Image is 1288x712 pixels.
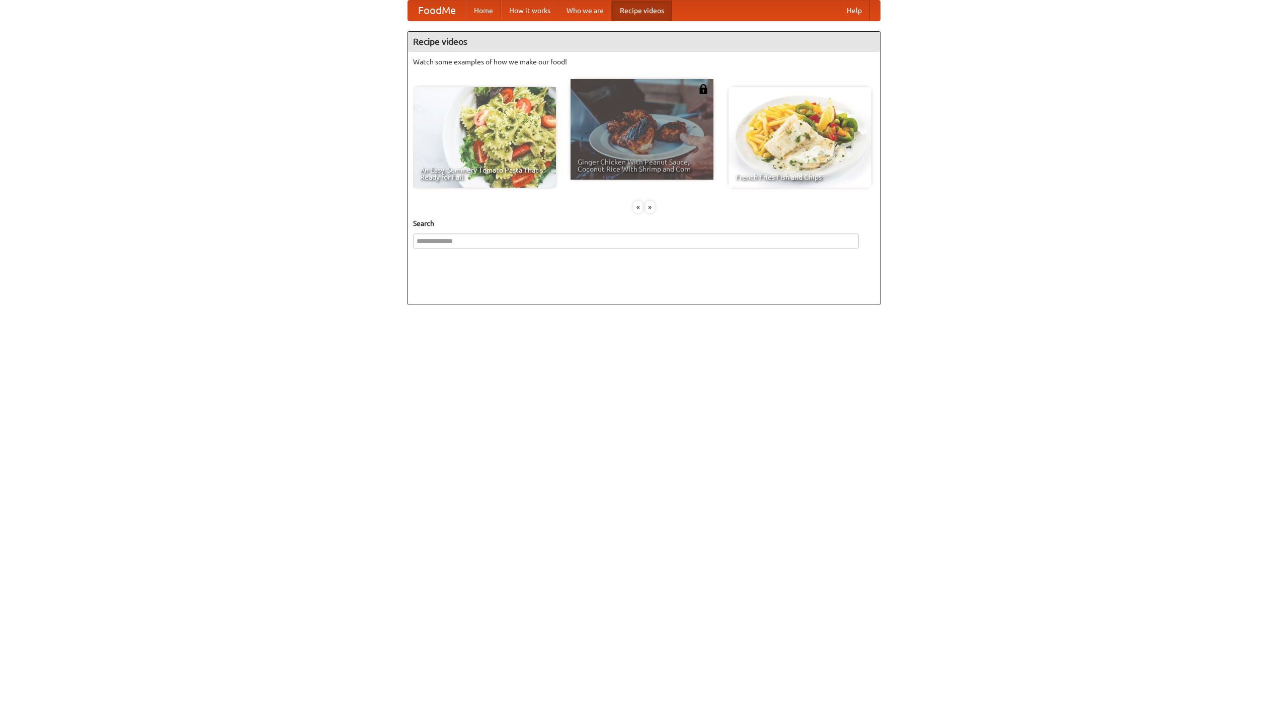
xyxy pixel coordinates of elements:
[413,218,875,228] h5: Search
[698,84,708,94] img: 483408.png
[501,1,558,21] a: How it works
[408,1,466,21] a: FoodMe
[408,32,880,52] h4: Recipe videos
[420,167,549,181] span: An Easy, Summery Tomato Pasta That's Ready for Fall
[466,1,501,21] a: Home
[839,1,870,21] a: Help
[646,201,655,213] div: »
[729,87,871,188] a: French Fries Fish and Chips
[413,87,556,188] a: An Easy, Summery Tomato Pasta That's Ready for Fall
[413,57,875,67] p: Watch some examples of how we make our food!
[612,1,672,21] a: Recipe videos
[633,201,642,213] div: «
[736,174,864,181] span: French Fries Fish and Chips
[558,1,612,21] a: Who we are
